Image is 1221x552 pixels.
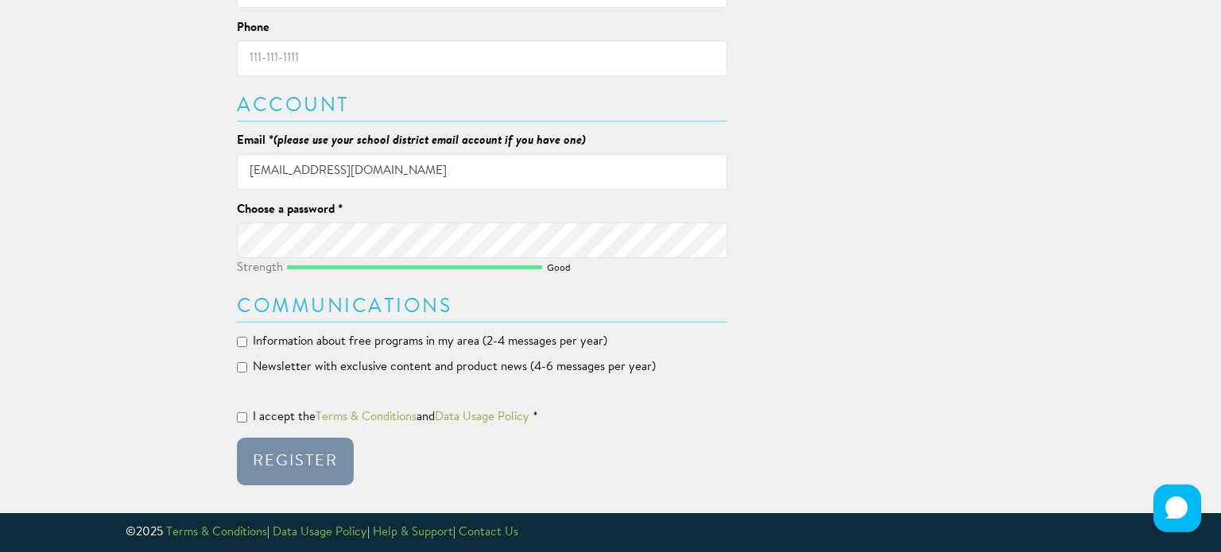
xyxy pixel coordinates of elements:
[273,527,367,538] a: Data Usage Policy
[267,527,269,538] span: |
[237,260,287,276] span: Strength
[237,362,247,373] input: Newsletter with exclusive content and product news (4-6 messages per year)
[253,411,316,423] span: I accept the
[237,135,273,147] span: Email *
[126,527,136,538] span: ©
[367,527,370,538] span: |
[136,527,163,538] span: 2025
[253,361,656,373] span: Newsletter with exclusive content and product news (4-6 messages per year)
[253,454,338,469] div: Register
[237,202,343,218] label: Choose a password *
[237,20,269,37] label: Phone
[316,411,417,423] a: Terms & Conditions
[1149,481,1205,536] iframe: HelpCrunch
[453,527,455,538] span: |
[417,411,435,423] span: and
[237,96,727,116] h3: Account
[459,527,518,538] a: Contact Us
[435,411,529,423] a: Data Usage Policy
[237,41,727,76] input: 111-111-1111
[237,297,727,317] h3: Communications
[237,438,354,485] button: Register
[547,264,571,273] span: Good
[273,135,586,147] em: (please use your school district email account if you have one)
[166,527,267,538] a: Terms & Conditions
[237,412,247,423] input: I accept theTerms & ConditionsandData Usage Policy*
[237,337,247,347] input: Information about free programs in my area (2-4 messages per year)
[253,336,607,348] span: Information about free programs in my area (2-4 messages per year)
[373,527,453,538] a: Help & Support
[237,154,727,190] input: jane@example.com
